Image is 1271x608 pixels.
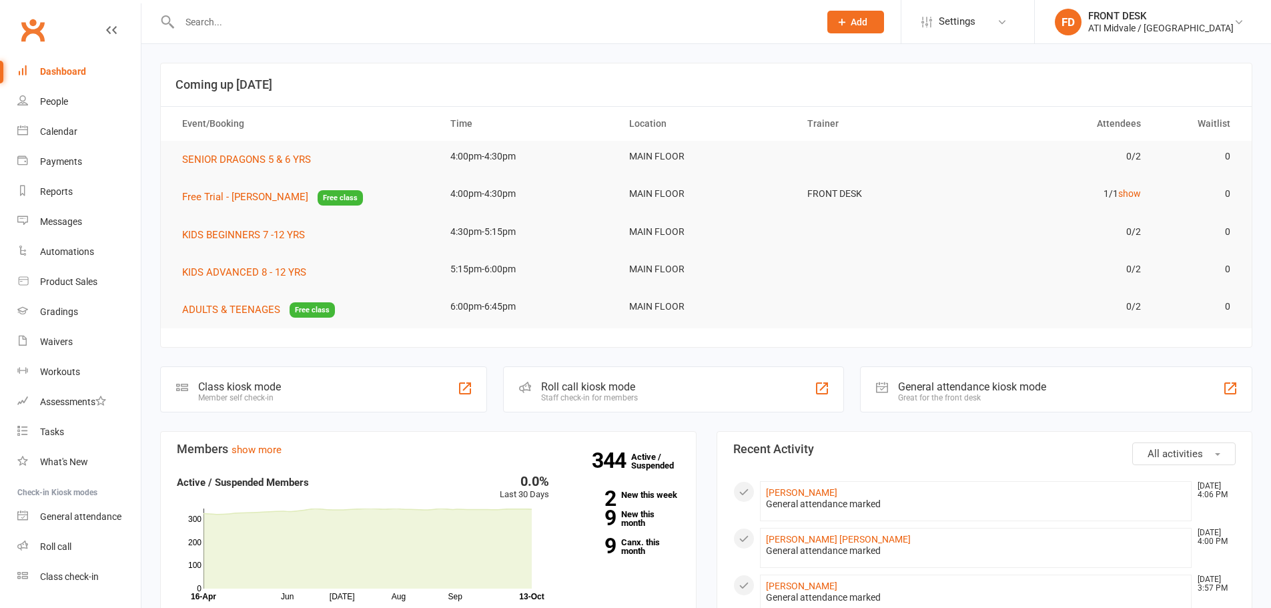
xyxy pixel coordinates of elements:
[40,126,77,137] div: Calendar
[438,216,617,248] td: 4:30pm-5:15pm
[17,147,141,177] a: Payments
[974,178,1153,210] td: 1/1
[17,357,141,387] a: Workouts
[851,17,867,27] span: Add
[974,291,1153,322] td: 0/2
[182,189,363,206] button: Free Trial - [PERSON_NAME]Free class
[182,151,320,168] button: SENIOR DRAGONS 5 & 6 YRS
[40,457,88,467] div: What's New
[1191,575,1235,593] time: [DATE] 3:57 PM
[40,426,64,437] div: Tasks
[631,442,690,480] a: 344Active / Suspended
[17,237,141,267] a: Automations
[974,107,1153,141] th: Attendees
[182,154,311,166] span: SENIOR DRAGONS 5 & 6 YRS
[1118,188,1141,199] a: show
[17,207,141,237] a: Messages
[17,327,141,357] a: Waivers
[1055,9,1082,35] div: FD
[592,450,631,471] strong: 344
[569,536,616,556] strong: 9
[438,291,617,322] td: 6:00pm-6:45pm
[766,487,837,498] a: [PERSON_NAME]
[766,545,1186,557] div: General attendance marked
[17,447,141,477] a: What's New
[17,532,141,562] a: Roll call
[17,117,141,147] a: Calendar
[175,13,810,31] input: Search...
[16,13,49,47] a: Clubworx
[1088,10,1234,22] div: FRONT DESK
[766,581,837,591] a: [PERSON_NAME]
[569,491,680,499] a: 2New this week
[40,156,82,167] div: Payments
[40,366,80,377] div: Workouts
[17,177,141,207] a: Reports
[1153,141,1242,172] td: 0
[1153,291,1242,322] td: 0
[1191,529,1235,546] time: [DATE] 4:00 PM
[541,393,638,402] div: Staff check-in for members
[438,107,617,141] th: Time
[17,297,141,327] a: Gradings
[182,229,305,241] span: KIDS BEGINNERS 7 -12 YRS
[40,306,78,317] div: Gradings
[974,254,1153,285] td: 0/2
[974,216,1153,248] td: 0/2
[198,380,281,393] div: Class kiosk mode
[1153,107,1242,141] th: Waitlist
[617,291,796,322] td: MAIN FLOOR
[40,511,121,522] div: General attendance
[898,380,1046,393] div: General attendance kiosk mode
[182,302,335,318] button: ADULTS & TEENAGESFree class
[40,216,82,227] div: Messages
[617,178,796,210] td: MAIN FLOOR
[500,475,549,488] div: 0.0%
[182,266,306,278] span: KIDS ADVANCED 8 - 12 YRS
[17,57,141,87] a: Dashboard
[170,107,438,141] th: Event/Booking
[1148,448,1203,460] span: All activities
[182,264,316,280] button: KIDS ADVANCED 8 - 12 YRS
[175,78,1237,91] h3: Coming up [DATE]
[569,489,616,509] strong: 2
[1088,22,1234,34] div: ATI Midvale / [GEOGRAPHIC_DATA]
[939,7,975,37] span: Settings
[766,499,1186,510] div: General attendance marked
[40,336,73,347] div: Waivers
[438,141,617,172] td: 4:00pm-4:30pm
[17,267,141,297] a: Product Sales
[40,186,73,197] div: Reports
[182,191,308,203] span: Free Trial - [PERSON_NAME]
[40,276,97,287] div: Product Sales
[1153,178,1242,210] td: 0
[177,477,309,489] strong: Active / Suspended Members
[290,302,335,318] span: Free class
[17,502,141,532] a: General attendance kiosk mode
[795,107,974,141] th: Trainer
[617,141,796,172] td: MAIN FLOOR
[40,246,94,257] div: Automations
[1191,482,1235,499] time: [DATE] 4:06 PM
[40,571,99,582] div: Class check-in
[500,475,549,502] div: Last 30 Days
[198,393,281,402] div: Member self check-in
[17,387,141,417] a: Assessments
[974,141,1153,172] td: 0/2
[898,393,1046,402] div: Great for the front desk
[617,254,796,285] td: MAIN FLOOR
[617,107,796,141] th: Location
[438,254,617,285] td: 5:15pm-6:00pm
[17,417,141,447] a: Tasks
[1153,216,1242,248] td: 0
[40,396,106,407] div: Assessments
[40,96,68,107] div: People
[1132,442,1236,465] button: All activities
[318,190,363,206] span: Free class
[617,216,796,248] td: MAIN FLOOR
[182,304,280,316] span: ADULTS & TEENAGES
[827,11,884,33] button: Add
[569,538,680,555] a: 9Canx. this month
[17,87,141,117] a: People
[733,442,1236,456] h3: Recent Activity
